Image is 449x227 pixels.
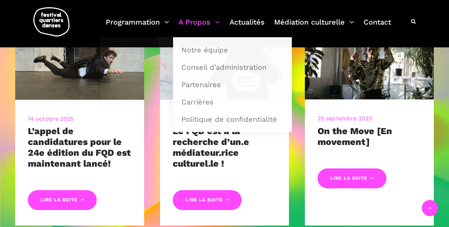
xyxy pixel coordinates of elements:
img: logo-fqd-med [33,7,70,37]
a: Carrières [177,94,288,110]
a: 3 octobre 2025 [173,115,216,122]
a: Actualités [230,16,265,37]
a: Le FQD est à la recherche d’un.e médiateur.rice culturel.le ! [173,126,249,169]
a: Conseil d’administration [177,59,288,76]
a: Partenaires [177,76,288,93]
a: On the Move [En movement] [318,126,392,147]
a: 25 septembre 2025 [318,115,372,122]
img: _MG_7969 [15,14,144,100]
a: Calendrier du Festival [104,42,243,58]
a: Contact [364,16,391,37]
a: Programmation [106,16,169,37]
a: 14 octobre 2025 [28,115,74,122]
a: Exposition photo rétrospective [104,76,243,93]
a: Coproductions de courts métrages [104,94,243,110]
a: Lire la suite [173,190,242,210]
a: Lire la suite [28,190,97,210]
a: Notre équipe [177,42,288,58]
a: A Propos [179,16,220,37]
a: Les artistes du FQD 2025 [104,59,243,76]
a: Lire la suite [318,168,386,188]
a: Médiation culturelle [274,16,354,37]
a: L’appel de candidatures pour le 24e édition du FQD est maintenant lancé! [28,126,131,169]
img: _MG_7047 [305,14,434,99]
a: Politique de confidentialité [177,111,288,128]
